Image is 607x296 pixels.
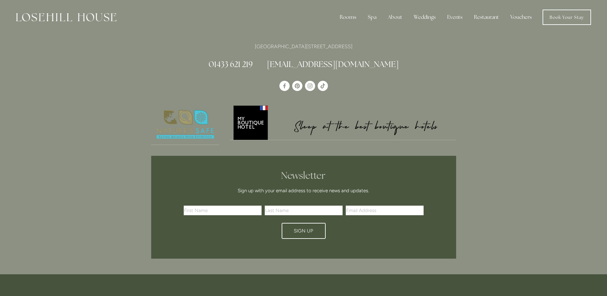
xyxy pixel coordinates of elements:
[383,11,407,24] div: About
[230,104,456,140] img: My Boutique Hotel - Logo
[292,81,302,91] a: Pinterest
[305,81,315,91] a: Instagram
[282,223,326,239] button: Sign Up
[186,170,421,181] h2: Newsletter
[363,11,381,24] div: Spa
[279,81,290,91] a: Losehill House Hotel & Spa
[469,11,504,24] div: Restaurant
[442,11,468,24] div: Events
[543,10,591,25] a: Book Your Stay
[186,187,421,194] p: Sign up with your email address to receive news and updates.
[16,13,116,21] img: Losehill House
[346,206,424,215] input: Email Address
[409,11,441,24] div: Weddings
[265,206,343,215] input: Last Name
[151,104,219,145] img: Nature's Safe - Logo
[294,228,313,234] span: Sign Up
[335,11,361,24] div: Rooms
[318,81,328,91] a: TikTok
[267,59,399,69] a: [EMAIL_ADDRESS][DOMAIN_NAME]
[151,42,456,51] p: [GEOGRAPHIC_DATA][STREET_ADDRESS]
[151,104,219,145] a: Nature's Safe - Logo
[184,206,262,215] input: First Name
[209,59,253,69] a: 01433 621 219
[505,11,537,24] a: Vouchers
